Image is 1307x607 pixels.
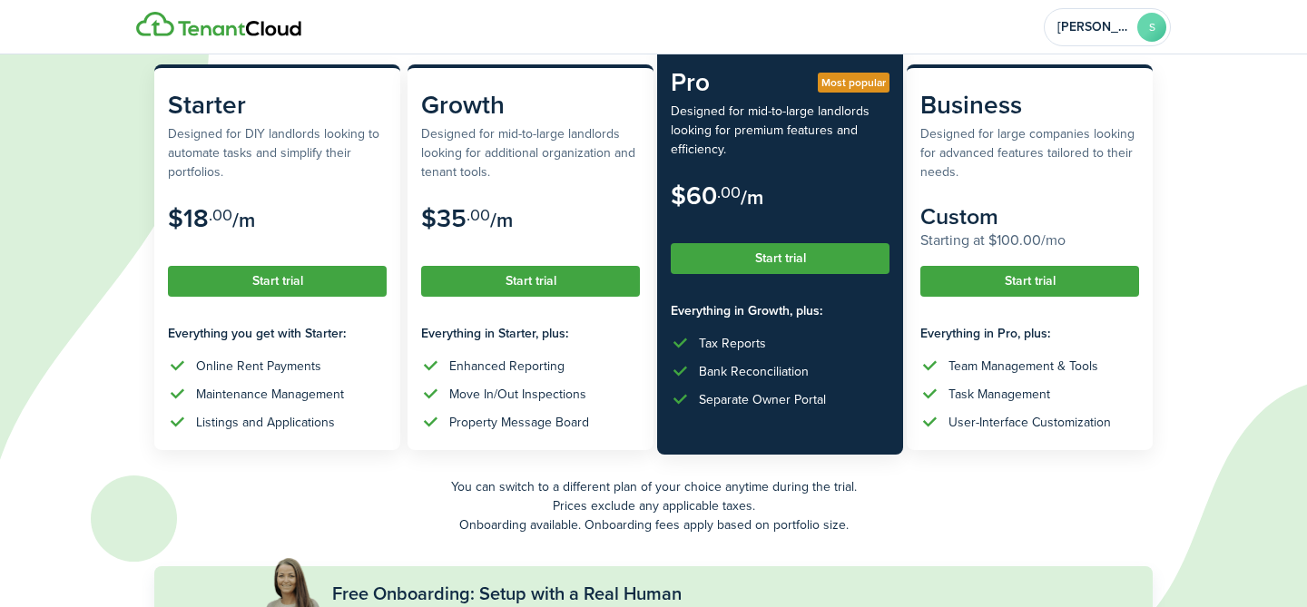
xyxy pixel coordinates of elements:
subscription-pricing-card-description: Designed for mid-to-large landlords looking for additional organization and tenant tools. [421,124,640,181]
span: Most popular [821,74,886,91]
div: Team Management & Tools [948,357,1098,376]
div: Separate Owner Portal [699,390,826,409]
subscription-pricing-card-price-amount: $35 [421,200,467,237]
subscription-pricing-card-features-title: Everything in Pro, plus: [920,324,1139,343]
subscription-pricing-card-price-amount: $60 [671,177,717,214]
subscription-pricing-card-title: Business [920,86,1139,124]
span: Saleh [1057,21,1130,34]
div: Listings and Applications [196,413,335,432]
button: Start trial [920,266,1139,297]
subscription-pricing-card-price-period: /m [232,205,255,235]
subscription-pricing-card-price-cents: .00 [467,203,490,227]
subscription-pricing-card-title: Starter [168,86,387,124]
button: Start trial [421,266,640,297]
subscription-pricing-card-title: Growth [421,86,640,124]
avatar-text: S [1137,13,1166,42]
subscription-pricing-card-price-amount: $18 [168,200,209,237]
subscription-pricing-card-description: Designed for large companies looking for advanced features tailored to their needs. [920,124,1139,181]
div: Move In/Out Inspections [449,385,586,404]
subscription-pricing-card-price-period: /m [741,182,763,212]
div: Property Message Board [449,413,589,432]
subscription-pricing-card-price-amount: Custom [920,200,998,233]
button: Open menu [1044,8,1171,46]
subscription-pricing-card-description: Designed for mid-to-large landlords looking for premium features and efficiency. [671,102,889,159]
subscription-pricing-card-title: Pro [671,64,889,102]
subscription-pricing-card-price-cents: .00 [717,181,741,204]
button: Start trial [671,243,889,274]
subscription-pricing-card-features-title: Everything you get with Starter: [168,324,387,343]
div: Tax Reports [699,334,766,353]
subscription-pricing-card-price-annual: Starting at $100.00/mo [920,230,1139,251]
div: Bank Reconciliation [699,362,809,381]
subscription-pricing-card-features-title: Everything in Starter, plus: [421,324,640,343]
div: Online Rent Payments [196,357,321,376]
div: Task Management [948,385,1050,404]
subscription-pricing-card-description: Designed for DIY landlords looking to automate tasks and simplify their portfolios. [168,124,387,181]
p: You can switch to a different plan of your choice anytime during the trial. Prices exclude any ap... [154,477,1153,534]
subscription-pricing-banner-title: Free Onboarding: Setup with a Real Human [332,580,682,607]
button: Start trial [168,266,387,297]
subscription-pricing-card-features-title: Everything in Growth, plus: [671,301,889,320]
div: Enhanced Reporting [449,357,565,376]
subscription-pricing-card-price-period: /m [490,205,513,235]
img: Logo [136,12,301,37]
subscription-pricing-card-price-cents: .00 [209,203,232,227]
div: User-Interface Customization [948,413,1111,432]
div: Maintenance Management [196,385,344,404]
